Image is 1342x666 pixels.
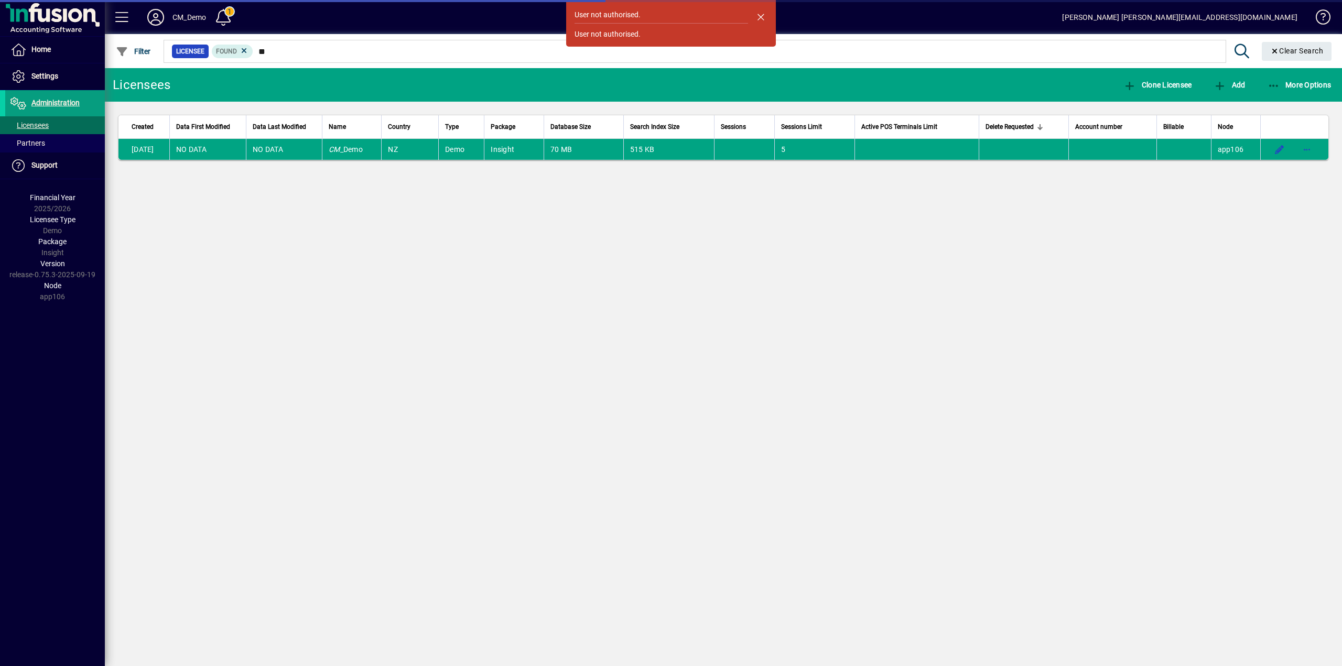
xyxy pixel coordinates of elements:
div: [PERSON_NAME] [PERSON_NAME][EMAIL_ADDRESS][DOMAIN_NAME] [1062,9,1297,26]
span: Settings [31,72,58,80]
button: Edit [1271,141,1288,158]
div: Created [132,121,163,133]
div: Name [329,121,375,133]
span: Data First Modified [176,121,230,133]
span: Found [216,48,237,55]
td: Demo [438,139,484,160]
span: Created [132,121,154,133]
span: Version [40,259,65,268]
a: Licensees [5,116,105,134]
span: Search Index Size [630,121,679,133]
span: Node [1218,121,1233,133]
span: Administration [31,99,80,107]
span: Licensee [176,46,204,57]
td: 70 MB [544,139,623,160]
div: Licensees [113,77,170,93]
span: Node [44,281,61,290]
span: Delete Requested [986,121,1034,133]
span: Home [31,45,51,53]
a: Support [5,152,105,179]
span: Package [38,237,67,246]
span: _Demo [329,145,363,154]
a: Home [5,37,105,63]
td: Insight [484,139,544,160]
div: Type [445,121,478,133]
button: Clone Licensee [1121,75,1194,94]
div: Account number [1075,121,1150,133]
span: Database Size [550,121,591,133]
span: Partners [10,139,45,147]
td: NO DATA [169,139,246,160]
span: Account number [1075,121,1122,133]
button: Clear [1262,42,1332,61]
div: Billable [1163,121,1205,133]
div: Country [388,121,432,133]
span: Sessions Limit [781,121,822,133]
span: Data Last Modified [253,121,306,133]
button: Filter [113,42,154,61]
td: NO DATA [246,139,322,160]
td: 515 KB [623,139,714,160]
em: CM [329,145,340,154]
span: Package [491,121,515,133]
div: Node [1218,121,1254,133]
a: Knowledge Base [1308,2,1329,36]
div: Package [491,121,537,133]
span: Clone Licensee [1123,81,1192,89]
div: Sessions [721,121,768,133]
button: More Options [1265,75,1334,94]
td: [DATE] [118,139,169,160]
span: Financial Year [30,193,75,202]
button: More options [1298,141,1315,158]
span: Country [388,121,410,133]
span: Licensee Type [30,215,75,224]
a: Settings [5,63,105,90]
div: Sessions Limit [781,121,848,133]
span: Add [1214,81,1245,89]
span: Type [445,121,459,133]
div: Data Last Modified [253,121,316,133]
span: More Options [1268,81,1332,89]
button: Add [1211,75,1248,94]
div: Search Index Size [630,121,708,133]
div: Database Size [550,121,617,133]
span: Clear Search [1270,47,1324,55]
span: Support [31,161,58,169]
td: NZ [381,139,438,160]
span: app106.prod.infusionbusinesssoftware.com [1218,145,1244,154]
span: Licensees [10,121,49,129]
mat-chip: Found Status: Found [212,45,253,58]
div: Data First Modified [176,121,240,133]
a: Partners [5,134,105,152]
button: Profile [139,8,172,27]
div: CM_Demo [172,9,206,26]
span: Billable [1163,121,1184,133]
span: Sessions [721,121,746,133]
div: Delete Requested [986,121,1062,133]
span: Name [329,121,346,133]
div: Active POS Terminals Limit [861,121,973,133]
td: 5 [774,139,854,160]
span: Filter [116,47,151,56]
span: Active POS Terminals Limit [861,121,937,133]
